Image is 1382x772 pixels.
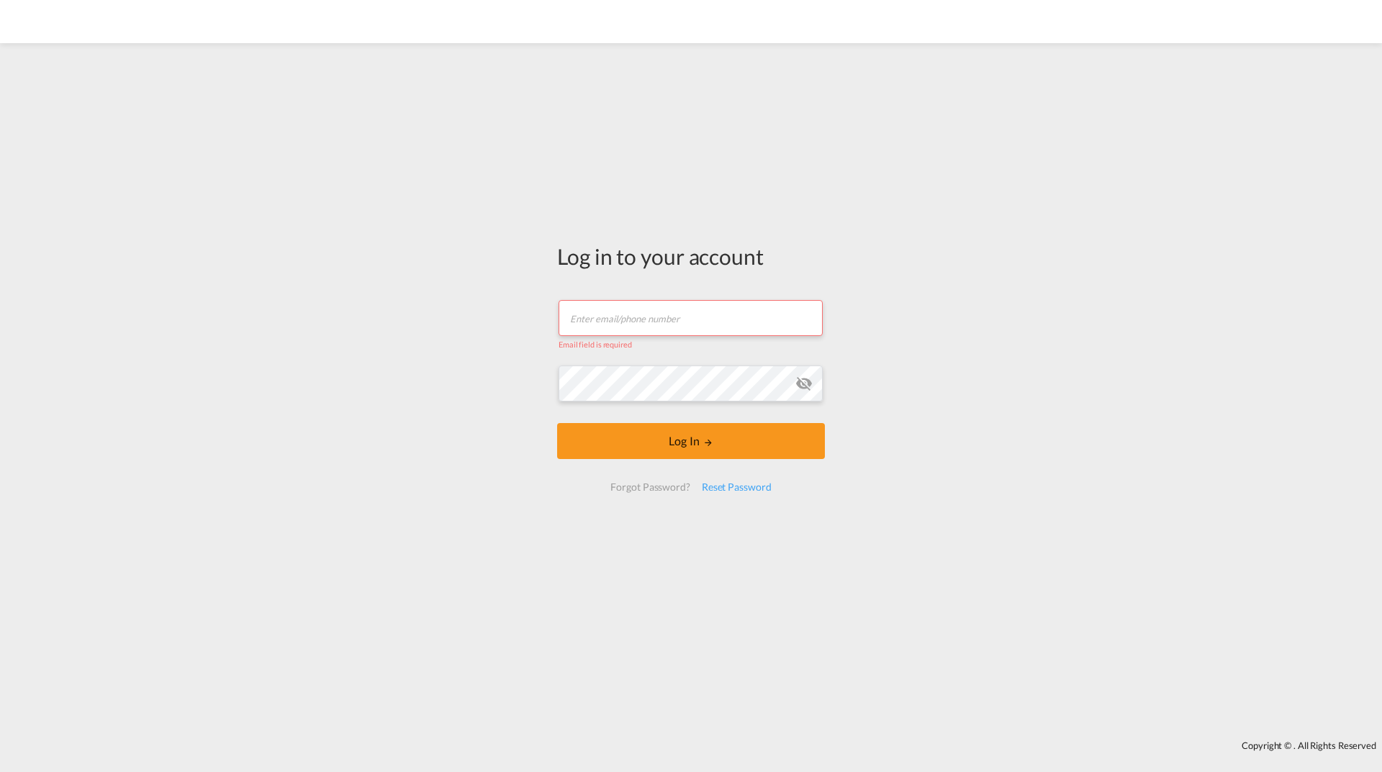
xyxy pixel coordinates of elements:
input: Enter email/phone number [559,300,823,336]
div: Reset Password [696,474,777,500]
div: Log in to your account [557,241,825,271]
div: Forgot Password? [605,474,695,500]
span: Email field is required [559,340,632,349]
md-icon: icon-eye-off [795,375,813,392]
button: LOGIN [557,423,825,459]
